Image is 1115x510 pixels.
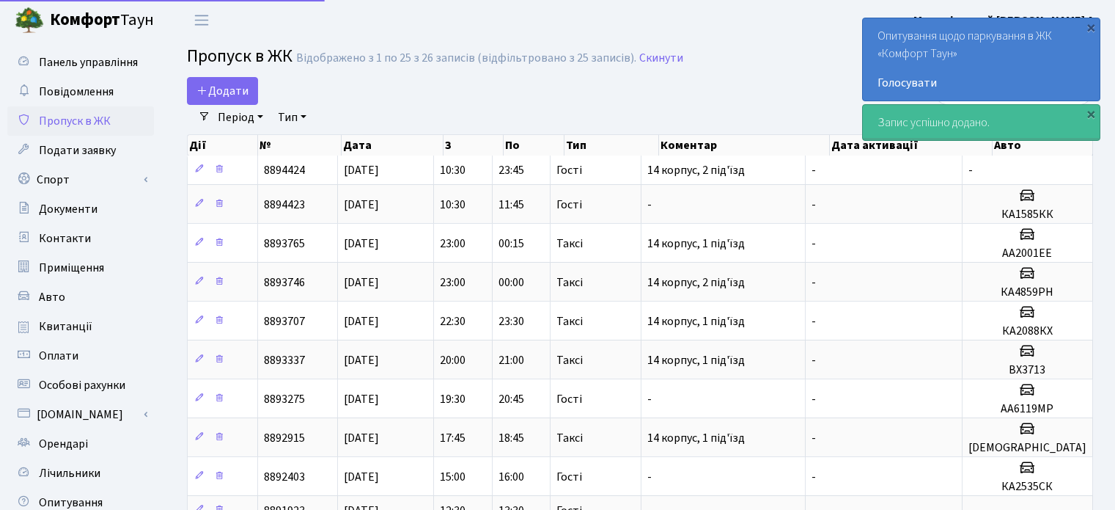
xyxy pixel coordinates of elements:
[556,393,582,405] span: Гості
[498,391,524,407] span: 20:45
[647,469,652,485] span: -
[498,197,524,213] span: 11:45
[556,164,582,176] span: Гості
[264,274,305,291] span: 8893746
[440,162,465,178] span: 10:30
[39,289,65,305] span: Авто
[647,162,745,178] span: 14 корпус, 2 під'їзд
[968,480,1086,494] h5: КА2535СК
[264,162,305,178] span: 8894424
[913,12,1097,29] a: Меленівський [PERSON_NAME] А.
[647,430,745,446] span: 14 корпус, 1 під'їзд
[498,236,524,252] span: 00:15
[647,313,745,329] span: 14 корпус, 1 під'їзд
[564,135,659,156] th: Тип
[264,197,305,213] span: 8894423
[344,236,379,252] span: [DATE]
[7,165,154,194] a: Спорт
[498,274,524,291] span: 00:00
[296,51,636,65] div: Відображено з 1 по 25 з 26 записів (відфільтровано з 25 записів).
[812,430,816,446] span: -
[647,352,745,368] span: 14 корпус, 1 під'їзд
[830,135,993,156] th: Дата активації
[556,277,583,288] span: Таксі
[7,400,154,429] a: [DOMAIN_NAME]
[440,430,465,446] span: 17:45
[556,432,583,444] span: Таксі
[556,316,583,327] span: Таксі
[968,162,973,178] span: -
[272,105,312,130] a: Тип
[812,352,816,368] span: -
[968,441,1086,455] h5: [DEMOGRAPHIC_DATA]
[498,352,524,368] span: 21:00
[196,83,249,99] span: Додати
[264,469,305,485] span: 8892403
[39,377,125,393] span: Особові рахунки
[968,285,1086,299] h5: КА4859РН
[7,136,154,165] a: Подати заявку
[344,197,379,213] span: [DATE]
[812,197,816,213] span: -
[39,84,114,100] span: Повідомлення
[812,391,816,407] span: -
[812,274,816,291] span: -
[187,43,292,69] span: Пропуск в ЖК
[344,274,379,291] span: [DATE]
[15,6,44,35] img: logo.png
[342,135,444,156] th: Дата
[1083,106,1098,121] div: ×
[344,352,379,368] span: [DATE]
[556,354,583,366] span: Таксі
[812,236,816,252] span: -
[264,352,305,368] span: 8893337
[344,430,379,446] span: [DATE]
[7,341,154,371] a: Оплати
[258,135,342,156] th: №
[50,8,120,32] b: Комфорт
[863,18,1100,101] div: Опитування щодо паркування в ЖК «Комфорт Таун»
[7,371,154,400] a: Особові рахунки
[7,106,154,136] a: Пропуск в ЖК
[440,274,465,291] span: 23:00
[7,312,154,341] a: Квитанції
[968,247,1086,261] h5: АА2001ЕЕ
[264,391,305,407] span: 8893275
[39,142,116,159] span: Подати заявку
[183,8,220,32] button: Переключити навігацію
[440,236,465,252] span: 23:00
[39,348,78,364] span: Оплати
[7,77,154,106] a: Повідомлення
[39,436,88,452] span: Орендарі
[440,391,465,407] span: 19:30
[7,224,154,253] a: Контакти
[344,391,379,407] span: [DATE]
[344,313,379,329] span: [DATE]
[504,135,564,156] th: По
[556,471,582,483] span: Гості
[647,274,745,291] span: 14 корпус, 2 під'їзд
[264,430,305,446] span: 8892915
[968,363,1086,377] h5: ВХ3713
[993,135,1092,156] th: Авто
[39,465,100,481] span: Лічильники
[498,162,524,178] span: 23:45
[187,77,258,105] a: Додати
[647,391,652,407] span: -
[968,208,1086,222] h5: КА1585КК
[188,135,258,156] th: Дії
[863,105,1100,140] div: Запис успішно додано.
[498,313,524,329] span: 23:30
[50,8,154,33] span: Таун
[264,313,305,329] span: 8893707
[444,135,504,156] th: З
[1083,20,1098,34] div: ×
[344,162,379,178] span: [DATE]
[344,469,379,485] span: [DATE]
[39,260,104,276] span: Приміщення
[39,318,92,335] span: Квитанції
[647,236,745,252] span: 14 корпус, 1 під'їзд
[877,74,1085,92] a: Голосувати
[812,313,816,329] span: -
